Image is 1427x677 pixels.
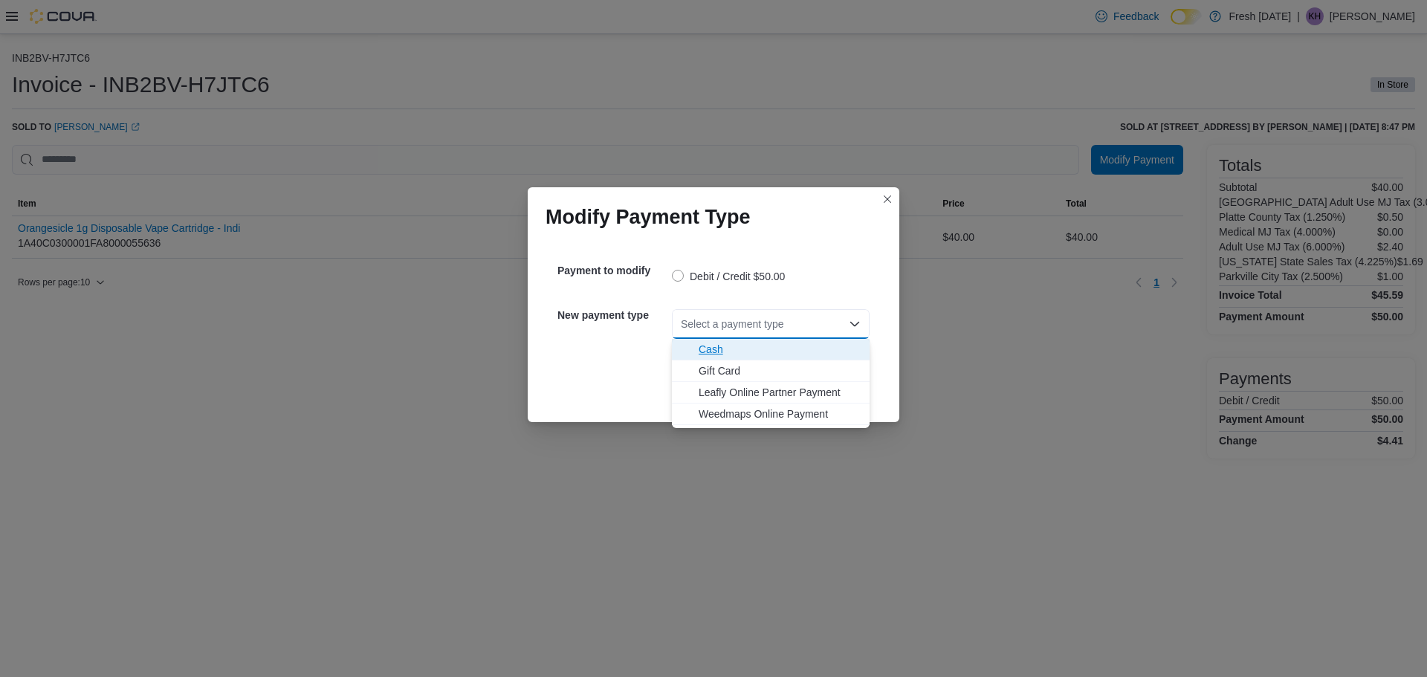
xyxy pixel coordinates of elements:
[699,385,861,400] span: Leafly Online Partner Payment
[699,363,861,378] span: Gift Card
[681,315,682,333] input: Accessible screen reader label
[849,318,861,330] button: Close list of options
[672,382,870,404] button: Leafly Online Partner Payment
[546,205,751,229] h1: Modify Payment Type
[672,360,870,382] button: Gift Card
[699,406,861,421] span: Weedmaps Online Payment
[557,256,669,285] h5: Payment to modify
[672,339,870,425] div: Choose from the following options
[699,342,861,357] span: Cash
[672,339,870,360] button: Cash
[878,190,896,208] button: Closes this modal window
[672,268,785,285] label: Debit / Credit $50.00
[557,300,669,330] h5: New payment type
[672,404,870,425] button: Weedmaps Online Payment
